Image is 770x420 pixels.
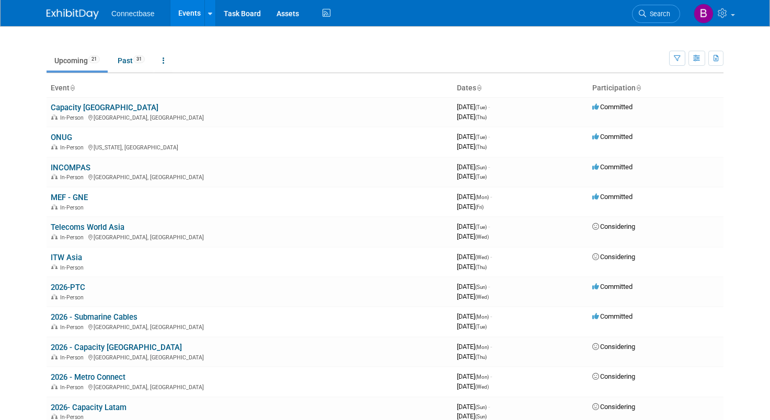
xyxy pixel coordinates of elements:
[475,104,487,110] span: (Tue)
[51,172,449,181] div: [GEOGRAPHIC_DATA], [GEOGRAPHIC_DATA]
[457,403,490,411] span: [DATE]
[488,223,490,230] span: -
[88,55,100,63] span: 21
[475,344,489,350] span: (Mon)
[694,4,714,24] img: Brian Maggiacomo
[110,51,153,71] a: Past31
[592,133,633,141] span: Committed
[457,343,492,351] span: [DATE]
[51,163,90,172] a: INCOMPAS
[592,253,635,261] span: Considering
[588,79,723,97] th: Participation
[457,203,484,211] span: [DATE]
[51,322,449,331] div: [GEOGRAPHIC_DATA], [GEOGRAPHIC_DATA]
[457,232,489,240] span: [DATE]
[592,103,633,111] span: Committed
[457,133,490,141] span: [DATE]
[51,353,449,361] div: [GEOGRAPHIC_DATA], [GEOGRAPHIC_DATA]
[475,194,489,200] span: (Mon)
[51,103,158,112] a: Capacity [GEOGRAPHIC_DATA]
[457,103,490,111] span: [DATE]
[475,264,487,270] span: (Thu)
[457,193,492,201] span: [DATE]
[51,144,58,149] img: In-Person Event
[488,403,490,411] span: -
[457,172,487,180] span: [DATE]
[111,9,155,18] span: Connectbase
[60,174,87,181] span: In-Person
[457,382,489,390] span: [DATE]
[51,232,449,241] div: [GEOGRAPHIC_DATA], [GEOGRAPHIC_DATA]
[47,51,108,71] a: Upcoming21
[490,312,492,320] span: -
[475,294,489,300] span: (Wed)
[457,163,490,171] span: [DATE]
[475,234,489,240] span: (Wed)
[490,372,492,380] span: -
[60,204,87,211] span: In-Person
[457,113,487,121] span: [DATE]
[457,143,487,150] span: [DATE]
[490,343,492,351] span: -
[457,312,492,320] span: [DATE]
[475,224,487,230] span: (Tue)
[475,314,489,320] span: (Mon)
[475,114,487,120] span: (Thu)
[475,174,487,180] span: (Tue)
[60,114,87,121] span: In-Person
[60,234,87,241] span: In-Person
[475,284,487,290] span: (Sun)
[51,382,449,391] div: [GEOGRAPHIC_DATA], [GEOGRAPHIC_DATA]
[488,283,490,290] span: -
[47,9,99,19] img: ExhibitDay
[475,134,487,140] span: (Tue)
[632,5,680,23] a: Search
[488,103,490,111] span: -
[592,193,633,201] span: Committed
[475,414,487,419] span: (Sun)
[133,55,145,63] span: 31
[490,253,492,261] span: -
[453,79,588,97] th: Dates
[475,144,487,150] span: (Thu)
[457,322,487,330] span: [DATE]
[457,263,487,271] span: [DATE]
[592,283,633,290] span: Committed
[51,294,58,299] img: In-Person Event
[51,223,124,232] a: Telecoms World Asia
[60,354,87,361] span: In-Person
[636,84,641,92] a: Sort by Participation Type
[60,144,87,151] span: In-Person
[51,372,125,382] a: 2026 - Metro Connect
[47,79,453,97] th: Event
[51,384,58,389] img: In-Person Event
[646,10,670,18] span: Search
[592,163,633,171] span: Committed
[51,113,449,121] div: [GEOGRAPHIC_DATA], [GEOGRAPHIC_DATA]
[457,372,492,380] span: [DATE]
[457,223,490,230] span: [DATE]
[592,403,635,411] span: Considering
[60,384,87,391] span: In-Person
[51,403,127,412] a: 2026- Capacity Latam
[51,264,58,270] img: In-Person Event
[51,143,449,151] div: [US_STATE], [GEOGRAPHIC_DATA]
[490,193,492,201] span: -
[457,293,489,300] span: [DATE]
[51,283,85,292] a: 2026-PTC
[51,234,58,239] img: In-Person Event
[70,84,75,92] a: Sort by Event Name
[51,133,72,142] a: ONUG
[51,343,182,352] a: 2026 - Capacity [GEOGRAPHIC_DATA]
[475,165,487,170] span: (Sun)
[476,84,481,92] a: Sort by Start Date
[51,253,82,262] a: ITW Asia
[488,163,490,171] span: -
[592,343,635,351] span: Considering
[475,204,484,210] span: (Fri)
[51,354,58,359] img: In-Person Event
[51,193,88,202] a: MEF - GNE
[60,324,87,331] span: In-Person
[475,254,489,260] span: (Wed)
[51,114,58,120] img: In-Person Event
